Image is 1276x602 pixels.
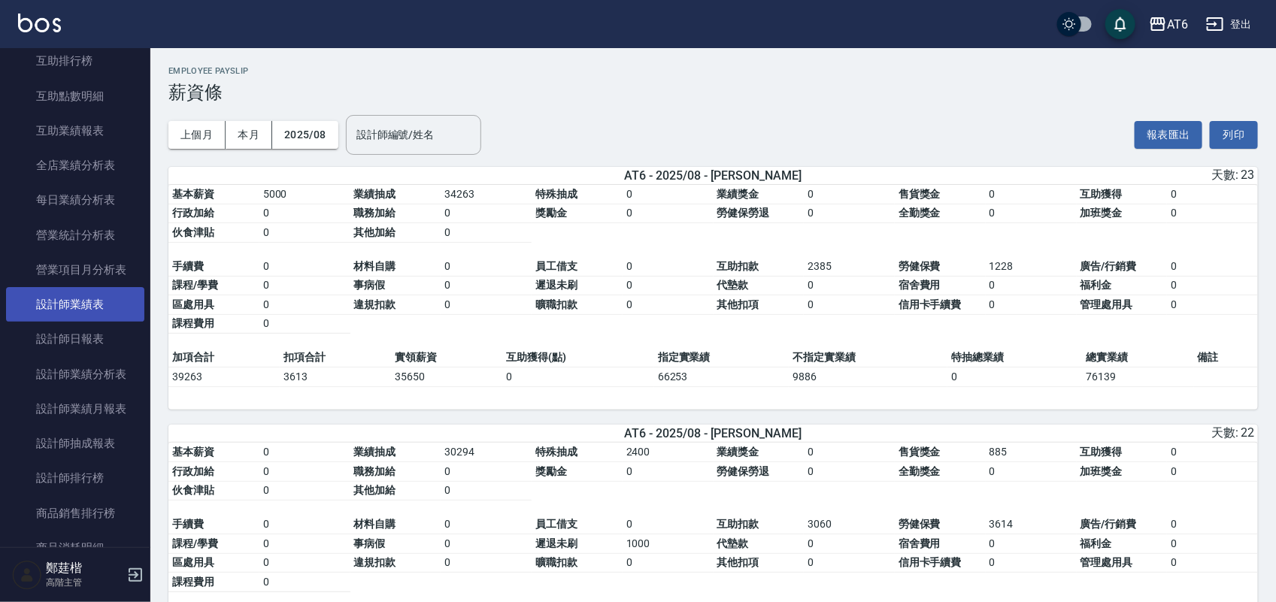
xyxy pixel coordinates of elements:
span: 其他扣項 [717,556,759,568]
span: 行政加給 [172,207,214,219]
a: 營業統計分析表 [6,218,144,253]
td: 0 [259,443,350,462]
td: 3613 [280,368,391,387]
td: 總實業績 [1083,348,1194,368]
span: 課程/學費 [172,537,218,549]
td: 指定實業績 [654,348,789,368]
span: 材料自購 [354,260,396,272]
td: 0 [804,443,895,462]
span: 勞健保勞退 [717,207,770,219]
a: 設計師抽成報表 [6,426,144,461]
span: 遲退未刷 [535,537,577,549]
td: 0 [259,573,350,592]
a: 商品消耗明細 [6,531,144,565]
span: 特殊抽成 [535,188,577,200]
td: 66253 [654,368,789,387]
td: 3060 [804,515,895,534]
span: 宿舍費用 [899,537,941,549]
span: 獎勵金 [535,465,567,477]
td: 39263 [168,368,280,387]
td: 35650 [391,368,502,387]
td: 0 [1167,553,1258,573]
td: 0 [441,515,532,534]
td: 0 [986,462,1077,482]
td: 2400 [623,443,714,462]
span: 伙食津貼 [172,484,214,496]
div: 天數: 23 [897,168,1255,183]
button: 本月 [226,121,272,149]
td: 0 [1167,185,1258,204]
td: 885 [986,443,1077,462]
td: 0 [259,204,350,223]
td: 0 [441,534,532,554]
td: 0 [441,223,532,243]
span: 加班獎金 [1081,207,1123,219]
td: 0 [986,276,1077,295]
td: 不指定實業績 [789,348,947,368]
td: 9886 [789,368,947,387]
span: 材料自購 [354,518,396,530]
td: 0 [804,295,895,315]
button: 報表匯出 [1135,121,1202,149]
td: 0 [259,553,350,573]
td: 0 [441,295,532,315]
span: 其他扣項 [717,298,759,310]
h2: Employee Payslip [168,66,1258,76]
span: 售貨獎金 [899,446,941,458]
td: 0 [1167,295,1258,315]
td: 5000 [259,185,350,204]
a: 設計師排行榜 [6,461,144,495]
span: 福利金 [1081,537,1112,549]
td: 0 [1167,534,1258,554]
td: 0 [986,204,1077,223]
img: Person [12,560,42,590]
td: 備註 [1194,348,1258,368]
td: 0 [623,276,714,295]
span: 課程費用 [172,576,214,588]
td: 0 [1167,443,1258,462]
td: 0 [441,204,532,223]
td: 0 [623,553,714,573]
span: 全勤獎金 [899,465,941,477]
span: 其他加給 [354,484,396,496]
td: 0 [623,295,714,315]
span: 宿舍費用 [899,279,941,291]
td: 特抽總業績 [947,348,1082,368]
td: 0 [441,462,532,482]
td: 0 [259,295,350,315]
span: 業績獎金 [717,446,759,458]
td: 0 [623,204,714,223]
span: 業績抽成 [354,446,396,458]
button: 登出 [1200,11,1258,38]
h3: 薪資條 [168,82,1258,103]
td: 1000 [623,534,714,554]
span: AT6 - 2025/08 - [PERSON_NAME] [624,426,802,440]
td: 0 [1167,257,1258,277]
td: 0 [986,295,1077,315]
div: 天數: 22 [897,425,1255,441]
span: 信用卡手續費 [899,556,962,568]
a: 營業項目月分析表 [6,253,144,287]
td: 0 [623,515,714,534]
button: save [1105,9,1135,39]
span: AT6 - 2025/08 - [PERSON_NAME] [624,168,802,183]
td: 1228 [986,257,1077,277]
td: 0 [986,553,1077,573]
span: 業績抽成 [354,188,396,200]
a: 設計師日報表 [6,322,144,356]
span: 管理處用具 [1081,556,1133,568]
td: 2385 [804,257,895,277]
td: 76139 [1083,368,1194,387]
table: a dense table [168,185,1258,349]
a: 全店業績分析表 [6,148,144,183]
td: 0 [502,368,654,387]
td: 0 [1167,462,1258,482]
td: 0 [259,223,350,243]
a: 每日業績分析表 [6,183,144,217]
span: 其他加給 [354,226,396,238]
td: 0 [1167,515,1258,534]
span: 獎勵金 [535,207,567,219]
td: 0 [441,276,532,295]
td: 0 [986,534,1077,554]
span: 課程費用 [172,317,214,329]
